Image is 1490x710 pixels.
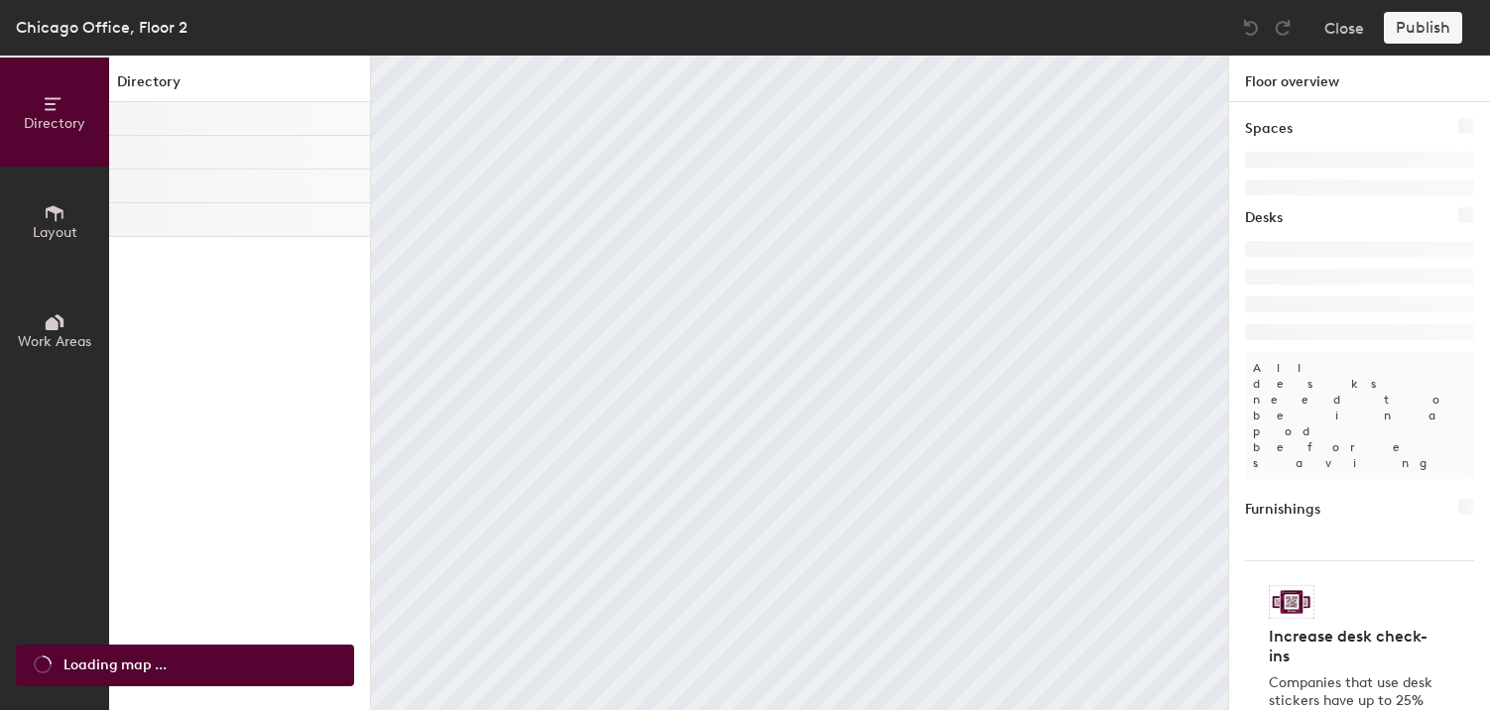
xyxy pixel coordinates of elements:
h1: Directory [109,71,370,102]
img: Undo [1241,18,1261,38]
span: Directory [24,115,85,132]
p: All desks need to be in a pod before saving [1245,352,1474,479]
span: Layout [33,224,77,241]
div: Chicago Office, Floor 2 [16,15,187,40]
h1: Spaces [1245,118,1293,140]
h1: Desks [1245,207,1283,229]
h1: Furnishings [1245,499,1320,521]
span: Loading map ... [63,654,167,676]
img: Redo [1273,18,1293,38]
h4: Increase desk check-ins [1269,627,1438,666]
span: Work Areas [18,333,91,350]
h1: Floor overview [1229,56,1490,102]
button: Close [1324,12,1364,44]
img: Sticker logo [1269,585,1314,619]
canvas: Map [371,56,1228,710]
